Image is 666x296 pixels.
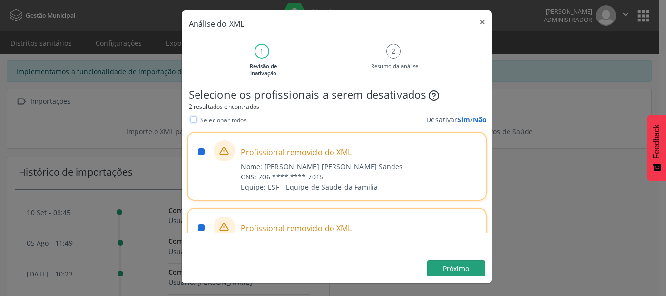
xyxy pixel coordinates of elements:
div: Selecione os profissionais a serem desativados [189,86,485,102]
span: 2 [392,46,395,56]
span: Sim [457,115,470,124]
small: Resumo da análise [371,62,418,70]
span: Selecionar todos [200,116,247,124]
div: Nome: [PERSON_NAME] [PERSON_NAME] Sandes [241,161,478,172]
span: Não [473,115,487,124]
button: Close [472,10,492,34]
div: 2 resultados encontrados [189,102,485,111]
span: Análise do XML [189,19,244,29]
span: Profissional removido do XML [241,146,478,158]
button: Feedback - Mostrar pesquisa [647,115,666,181]
span: Próximo [443,264,469,273]
div: Equipe: ESF - Equipe de Saude da Familia [241,182,478,192]
small: Revisão de inativação [250,62,277,77]
div: Desativar / [426,115,487,125]
button: Próximo [427,260,485,277]
span: Feedback [652,124,661,158]
span: 1 [260,46,264,56]
span: Profissional removido do XML [241,222,478,234]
